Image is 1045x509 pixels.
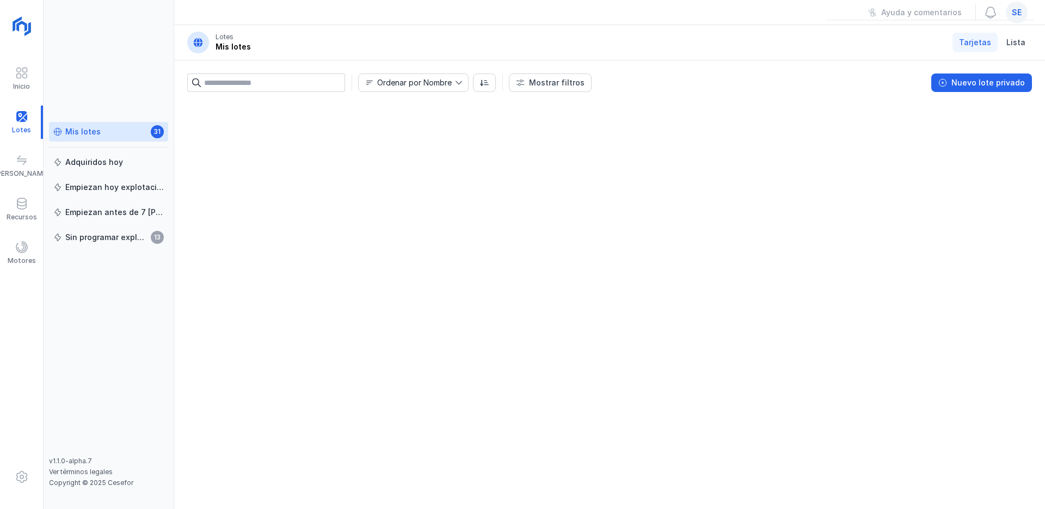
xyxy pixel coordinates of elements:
a: Empiezan antes de 7 [PERSON_NAME] [49,203,168,222]
div: Empiezan hoy explotación [65,182,164,193]
a: Empiezan hoy explotación [49,177,168,197]
a: Ver términos legales [49,468,113,476]
div: Copyright © 2025 Cesefor [49,479,168,487]
img: logoRight.svg [8,13,35,40]
a: Tarjetas [952,33,998,52]
div: Mostrar filtros [529,77,585,88]
div: Inicio [13,82,30,91]
span: Lista [1006,37,1025,48]
div: v1.1.0-alpha.7 [49,457,168,465]
div: Sin programar explotación [65,232,147,243]
a: Mis lotes31 [49,122,168,142]
div: Mis lotes [65,126,101,137]
span: se [1012,7,1022,18]
a: Sin programar explotación13 [49,228,168,247]
div: Ayuda y comentarios [881,7,962,18]
span: 31 [151,125,164,138]
button: Ayuda y comentarios [861,3,969,22]
div: Mis lotes [216,41,251,52]
div: Adquiridos hoy [65,157,123,168]
a: Adquiridos hoy [49,152,168,172]
span: 13 [151,231,164,244]
span: Tarjetas [959,37,991,48]
span: Nombre [359,74,455,91]
div: Ordenar por Nombre [377,79,452,87]
div: Empiezan antes de 7 [PERSON_NAME] [65,207,164,218]
a: Lista [1000,33,1032,52]
div: Lotes [216,33,233,41]
button: Nuevo lote privado [931,73,1032,92]
div: Motores [8,256,36,265]
button: Mostrar filtros [509,73,592,92]
div: Nuevo lote privado [951,77,1025,88]
div: Recursos [7,213,37,222]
